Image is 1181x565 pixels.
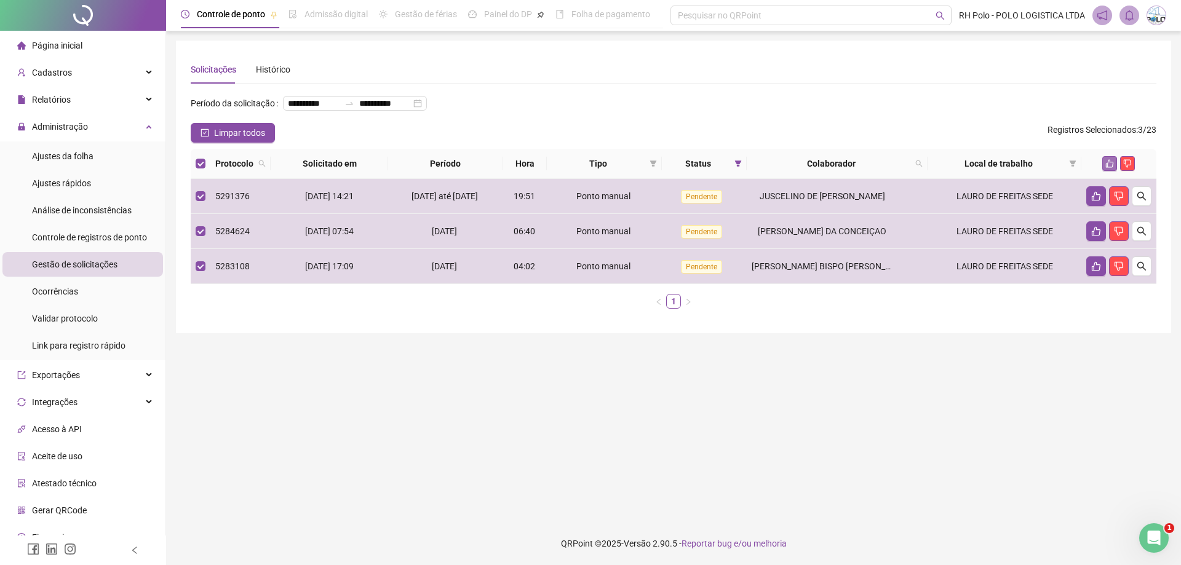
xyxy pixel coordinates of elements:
[191,93,283,113] label: Período da solicitação
[651,294,666,309] button: left
[734,160,742,167] span: filter
[32,424,82,434] span: Acesso à API
[1147,6,1166,25] img: 3331
[17,41,26,50] span: home
[514,191,535,201] span: 19:51
[571,9,650,19] span: Folha de pagamento
[555,10,564,18] span: book
[32,205,132,215] span: Análise de inconsistências
[271,149,388,179] th: Solicitado em
[215,261,250,271] span: 5283108
[468,10,477,18] span: dashboard
[1123,159,1132,168] span: dislike
[46,543,58,555] span: linkedin
[760,191,885,201] span: JUSCELINO DE [PERSON_NAME]
[32,314,98,323] span: Validar protocolo
[304,9,368,19] span: Admissão digital
[215,226,250,236] span: 5284624
[936,11,945,20] span: search
[17,95,26,104] span: file
[932,157,1064,170] span: Local de trabalho
[681,294,696,309] button: right
[1137,191,1147,201] span: search
[514,226,535,236] span: 06:40
[17,533,26,542] span: dollar
[667,294,680,308] a: 1
[1114,226,1124,236] span: dislike
[1124,10,1135,21] span: bell
[552,157,645,170] span: Tipo
[17,425,26,433] span: api
[201,128,209,137] span: check-square
[537,11,544,18] span: pushpin
[32,151,93,161] span: Ajustes da folha
[1164,523,1174,533] span: 1
[32,41,82,50] span: Página inicial
[752,261,912,271] span: [PERSON_NAME] BISPO [PERSON_NAME]
[270,11,277,18] span: pushpin
[32,95,71,105] span: Relatórios
[432,261,457,271] span: [DATE]
[17,452,26,460] span: audit
[1091,191,1101,201] span: like
[647,154,659,173] span: filter
[484,9,532,19] span: Painel do DP
[130,546,139,555] span: left
[666,294,681,309] li: 1
[928,249,1081,284] td: LAURO DE FREITAS SEDE
[959,9,1085,22] span: RH Polo - POLO LOGISTICA LTDA
[913,154,925,173] span: search
[928,179,1081,214] td: LAURO DE FREITAS SEDE
[32,68,72,77] span: Cadastros
[32,259,117,269] span: Gestão de solicitações
[681,190,722,203] span: Pendente
[32,178,91,188] span: Ajustes rápidos
[503,149,547,179] th: Hora
[32,341,125,350] span: Link para registro rápido
[651,294,666,309] li: Página anterior
[1097,10,1108,21] span: notification
[32,370,80,380] span: Exportações
[256,154,268,173] span: search
[432,226,457,236] span: [DATE]
[27,543,39,555] span: facebook
[915,160,923,167] span: search
[1137,226,1147,236] span: search
[32,232,147,242] span: Controle de registros de ponto
[1114,191,1124,201] span: dislike
[305,191,354,201] span: [DATE] 14:21
[17,371,26,379] span: export
[215,157,253,170] span: Protocolo
[17,398,26,406] span: sync
[305,261,354,271] span: [DATE] 17:09
[752,157,910,170] span: Colaborador
[681,225,722,239] span: Pendente
[412,191,478,201] span: [DATE] até [DATE]
[32,397,78,407] span: Integrações
[32,122,88,132] span: Administração
[166,522,1181,565] footer: QRPoint © 2025 - 2.90.5 -
[344,98,354,108] span: to
[655,298,662,306] span: left
[1114,261,1124,271] span: dislike
[32,451,82,461] span: Aceite de uso
[64,543,76,555] span: instagram
[379,10,388,18] span: sun
[17,68,26,77] span: user-add
[681,260,722,274] span: Pendente
[191,123,275,143] button: Limpar todos
[1091,226,1101,236] span: like
[305,226,354,236] span: [DATE] 07:54
[1048,123,1156,143] span: : 3 / 23
[1105,159,1114,168] span: like
[624,539,651,548] span: Versão
[1091,261,1101,271] span: like
[288,10,297,18] span: file-done
[258,160,266,167] span: search
[197,9,265,19] span: Controle de ponto
[576,191,630,201] span: Ponto manual
[650,160,657,167] span: filter
[17,479,26,488] span: solution
[344,98,354,108] span: swap-right
[685,298,692,306] span: right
